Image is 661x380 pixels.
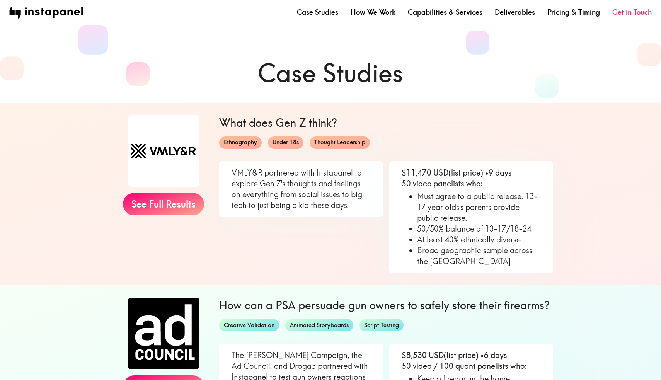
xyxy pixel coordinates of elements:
span: Ethnography [219,138,262,147]
h6: What does Gen Z think? [219,115,553,130]
h6: How can a PSA persuade gun owners to safely store their firearms? [219,298,553,313]
li: At least 40% ethnically diverse [417,234,541,245]
span: Script Testing [359,321,404,329]
a: Case Studies [297,7,338,17]
a: Capabilities & Services [408,7,482,17]
span: Thought Leadership [310,138,370,147]
img: VMLY&R logo [128,115,199,187]
h1: Case Studies [108,56,553,90]
a: Pricing & Timing [547,7,600,17]
a: Deliverables [495,7,535,17]
img: Ad Council logo [128,298,199,369]
span: Under 18s [268,138,303,147]
li: 50/50% balance of 13-17/18-24 [417,223,541,234]
a: See Full Results [123,193,204,215]
p: VMLY&R partnered with Instapanel to explore Gen Z's thoughts and feelings on everything from soci... [232,167,371,211]
span: Animated Storyboards [285,321,353,329]
p: $8,530 USD (list price) • 6 days 50 video / 100 quant panelists who: [402,350,541,371]
li: Broad geographic sample across the [GEOGRAPHIC_DATA] [417,245,541,267]
p: $11,470 USD (list price) • 9 days 50 video panelists who: [402,167,541,189]
li: Must agree to a public release. 13-17 year olds's parents provide public release. [417,191,541,223]
img: instapanel [9,7,83,19]
a: How We Work [351,7,395,17]
a: Get in Touch [612,7,652,17]
span: Creative Validation [219,321,279,329]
